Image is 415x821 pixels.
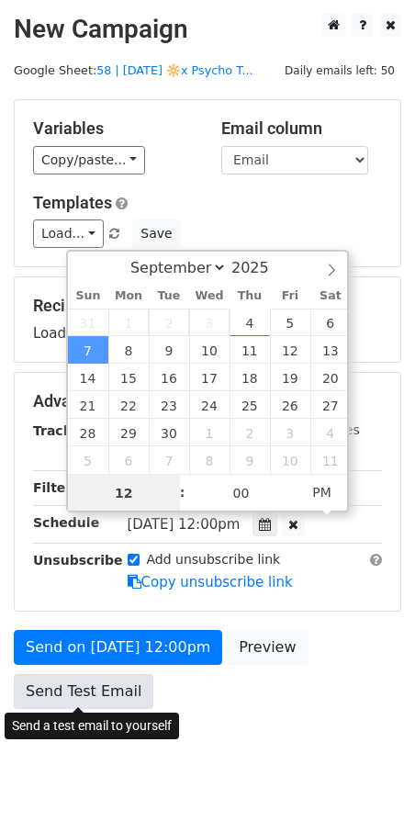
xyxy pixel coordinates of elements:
span: September 22, 2025 [108,391,149,419]
span: September 23, 2025 [149,391,189,419]
label: UTM Codes [287,421,359,440]
span: Tue [149,290,189,302]
span: September 7, 2025 [68,336,108,364]
h2: New Campaign [14,14,401,45]
span: August 31, 2025 [68,309,108,336]
strong: Filters [33,480,80,495]
span: September 9, 2025 [149,336,189,364]
span: Thu [230,290,270,302]
a: 58 | [DATE] 🔆x Psycho T... [96,63,252,77]
span: September 3, 2025 [189,309,230,336]
span: September 19, 2025 [270,364,310,391]
span: September 4, 2025 [230,309,270,336]
input: Year [227,259,293,276]
span: September 24, 2025 [189,391,230,419]
span: September 17, 2025 [189,364,230,391]
span: Wed [189,290,230,302]
a: Templates [33,193,112,212]
span: September 30, 2025 [149,419,189,446]
a: Copy/paste... [33,146,145,174]
span: September 12, 2025 [270,336,310,364]
button: Save [132,219,180,248]
span: September 20, 2025 [310,364,351,391]
span: October 6, 2025 [108,446,149,474]
span: October 1, 2025 [189,419,230,446]
span: October 5, 2025 [68,446,108,474]
span: October 3, 2025 [270,419,310,446]
span: September 27, 2025 [310,391,351,419]
label: Add unsubscribe link [147,550,281,569]
span: September 16, 2025 [149,364,189,391]
span: September 28, 2025 [68,419,108,446]
span: September 13, 2025 [310,336,351,364]
span: [DATE] 12:00pm [128,516,241,533]
span: September 5, 2025 [270,309,310,336]
span: October 7, 2025 [149,446,189,474]
span: September 11, 2025 [230,336,270,364]
span: September 15, 2025 [108,364,149,391]
a: Preview [227,630,308,665]
span: September 1, 2025 [108,309,149,336]
h5: Recipients [33,296,382,316]
span: Click to toggle [297,474,347,511]
div: Send a test email to yourself [5,713,179,739]
strong: Tracking [33,423,95,438]
h5: Advanced [33,391,382,411]
span: Daily emails left: 50 [278,61,401,81]
a: Daily emails left: 50 [278,63,401,77]
small: Google Sheet: [14,63,253,77]
span: September 29, 2025 [108,419,149,446]
span: September 6, 2025 [310,309,351,336]
span: September 21, 2025 [68,391,108,419]
span: September 14, 2025 [68,364,108,391]
span: Fri [270,290,310,302]
span: September 25, 2025 [230,391,270,419]
span: October 11, 2025 [310,446,351,474]
a: Send Test Email [14,674,153,709]
span: Sat [310,290,351,302]
span: October 8, 2025 [189,446,230,474]
a: Load... [33,219,104,248]
span: September 26, 2025 [270,391,310,419]
strong: Unsubscribe [33,553,123,568]
h5: Email column [221,118,382,139]
span: October 10, 2025 [270,446,310,474]
span: October 9, 2025 [230,446,270,474]
a: Send on [DATE] 12:00pm [14,630,222,665]
span: September 18, 2025 [230,364,270,391]
a: Copy unsubscribe link [128,574,293,590]
span: September 2, 2025 [149,309,189,336]
iframe: Chat Widget [323,733,415,821]
h5: Variables [33,118,194,139]
span: Sun [68,290,108,302]
input: Hour [68,475,180,512]
input: Minute [185,475,297,512]
span: October 2, 2025 [230,419,270,446]
span: September 10, 2025 [189,336,230,364]
div: Loading... [33,296,382,343]
span: October 4, 2025 [310,419,351,446]
strong: Schedule [33,515,99,530]
span: September 8, 2025 [108,336,149,364]
span: : [180,474,185,511]
span: Mon [108,290,149,302]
